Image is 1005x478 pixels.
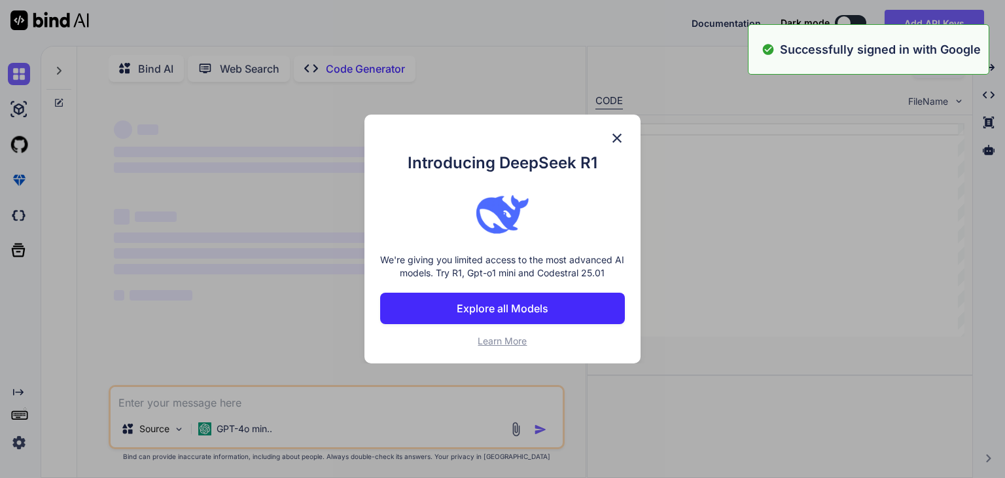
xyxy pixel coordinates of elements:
span: Learn More [478,335,527,346]
p: Explore all Models [457,301,548,316]
img: bind logo [476,188,529,240]
img: alert [762,41,775,58]
p: Successfully signed in with Google [780,41,981,58]
p: We're giving you limited access to the most advanced AI models. Try R1, Gpt-o1 mini and Codestral... [380,253,625,280]
button: Explore all Models [380,293,625,324]
img: close [609,130,625,146]
h1: Introducing DeepSeek R1 [380,151,625,175]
